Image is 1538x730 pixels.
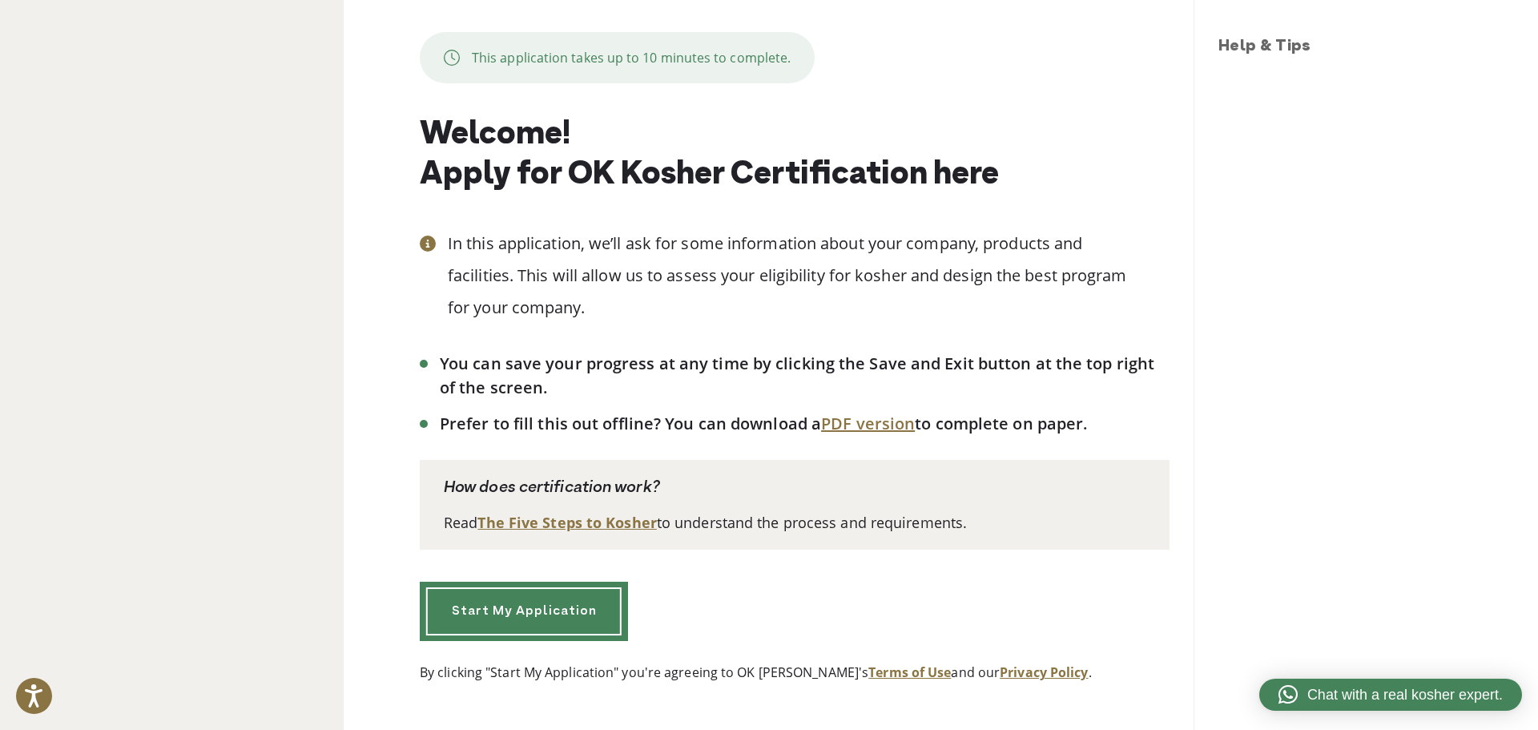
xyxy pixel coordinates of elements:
p: Read to understand the process and requirements. [444,512,1145,534]
a: Privacy Policy [1000,663,1088,681]
a: Start My Application [420,582,628,641]
h3: Help & Tips [1218,35,1522,59]
a: Terms of Use [868,663,951,681]
p: This application takes up to 10 minutes to complete. [472,48,791,67]
p: In this application, we’ll ask for some information about your company, products and facilities. ... [448,228,1170,324]
a: Chat with a real kosher expert. [1259,679,1522,711]
span: Chat with a real kosher expert. [1307,684,1503,706]
p: By clicking "Start My Application" you're agreeing to OK [PERSON_NAME]'s and our . [420,663,1170,682]
li: You can save your progress at any time by clicking the Save and Exit button at the top right of t... [440,352,1170,400]
p: How does certification work? [444,476,1145,500]
li: Prefer to fill this out offline? You can download a to complete on paper. [440,412,1170,436]
a: The Five Steps to Kosher [477,513,656,532]
h1: Welcome! Apply for OK Kosher Certification here [420,115,1170,196]
a: PDF version [821,413,915,434]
